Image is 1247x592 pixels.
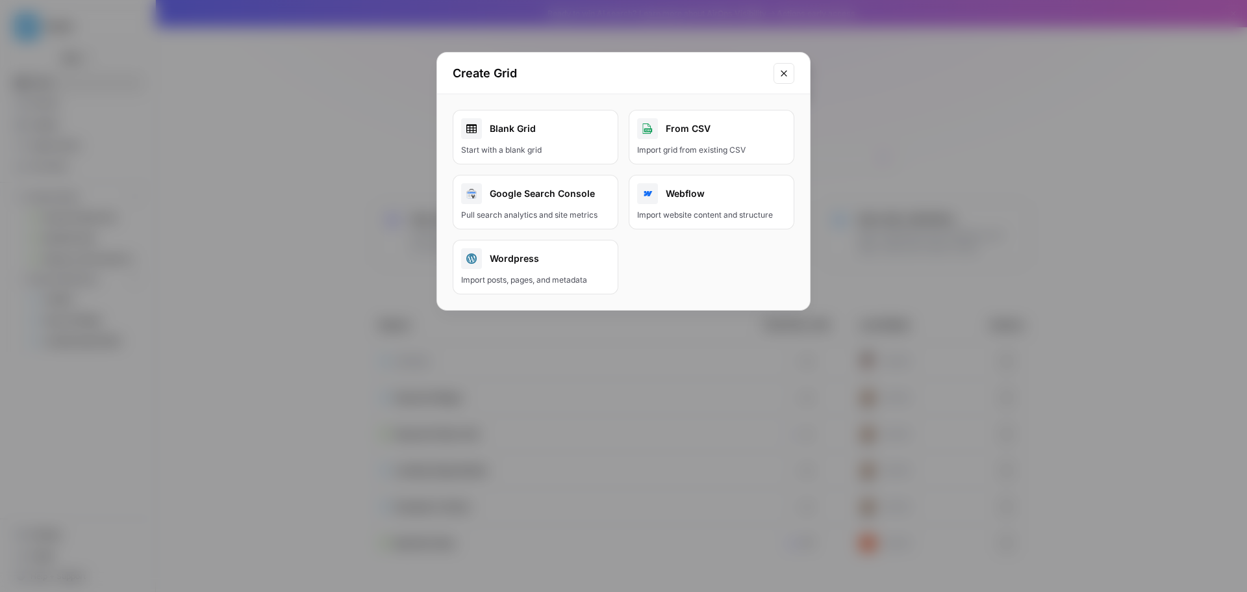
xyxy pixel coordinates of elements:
h2: Create Grid [453,64,766,83]
button: Close modal [774,63,794,84]
div: From CSV [637,118,786,139]
button: From CSVImport grid from existing CSV [629,110,794,164]
div: Wordpress [461,248,610,269]
div: Start with a blank grid [461,144,610,156]
button: WordpressImport posts, pages, and metadata [453,240,618,294]
div: Pull search analytics and site metrics [461,209,610,221]
div: Webflow [637,183,786,204]
div: Import website content and structure [637,209,786,221]
div: Google Search Console [461,183,610,204]
button: Google Search ConsolePull search analytics and site metrics [453,175,618,229]
div: Import grid from existing CSV [637,144,786,156]
div: Import posts, pages, and metadata [461,274,610,286]
a: Blank GridStart with a blank grid [453,110,618,164]
div: Blank Grid [461,118,610,139]
button: WebflowImport website content and structure [629,175,794,229]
